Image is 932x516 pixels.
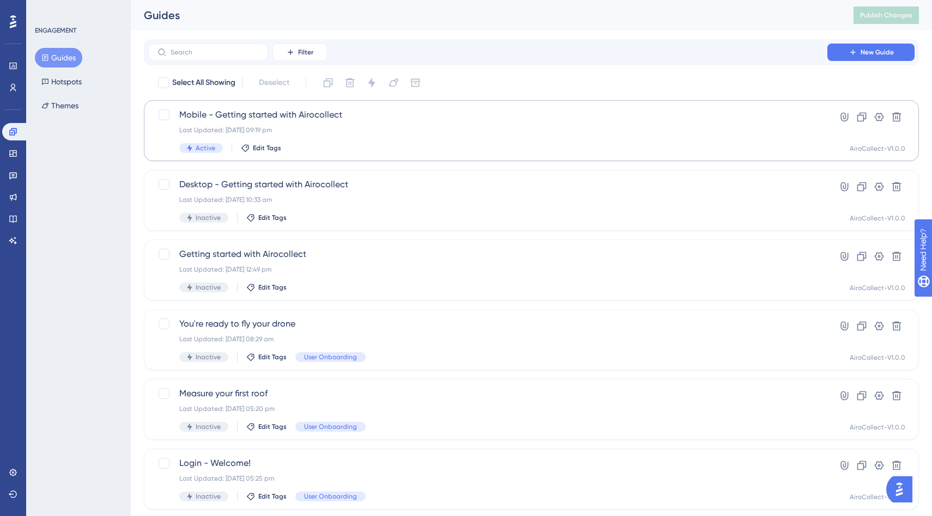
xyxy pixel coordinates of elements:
span: Active [196,144,215,152]
div: AiroCollect-V1.0.0 [850,144,905,153]
span: User Onboarding [304,492,357,501]
span: Need Help? [26,3,68,16]
div: AiroCollect-V1.0.0 [850,493,905,501]
span: Inactive [196,213,221,222]
span: Inactive [196,492,221,501]
span: Publish Changes [860,11,912,20]
input: Search [171,48,259,56]
div: AiroCollect-V1.0.0 [850,284,905,292]
span: Edit Tags [253,144,281,152]
span: Inactive [196,422,221,431]
button: Edit Tags [241,144,281,152]
span: Mobile - Getting started with Airocollect [179,108,796,121]
span: User Onboarding [304,353,357,361]
div: AiroCollect-V1.0.0 [850,423,905,432]
span: Deselect [259,76,289,89]
button: Edit Tags [246,283,287,292]
span: Edit Tags [258,422,287,431]
span: Desktop - Getting started with Airocollect [179,178,796,191]
span: You're ready to fly your drone [179,317,796,330]
span: User Onboarding [304,422,357,431]
iframe: UserGuiding AI Assistant Launcher [886,473,919,506]
span: Edit Tags [258,213,287,222]
span: Inactive [196,353,221,361]
span: Select All Showing [172,76,235,89]
div: Last Updated: [DATE] 09:19 pm [179,126,796,134]
button: New Guide [827,44,915,61]
span: Measure your first roof [179,387,796,400]
div: Last Updated: [DATE] 08:29 am [179,335,796,343]
button: Themes [35,96,85,115]
div: AiroCollect-V1.0.0 [850,214,905,223]
button: Guides [35,48,82,67]
div: Last Updated: [DATE] 05:25 pm [179,474,796,483]
button: Edit Tags [246,492,287,501]
button: Edit Tags [246,213,287,222]
button: Edit Tags [246,353,287,361]
div: Last Updated: [DATE] 05:20 pm [179,404,796,413]
div: AiroCollect-V1.0.0 [850,353,905,362]
div: Last Updated: [DATE] 10:33 am [179,195,796,204]
span: Filter [298,48,313,57]
button: Edit Tags [246,422,287,431]
span: Edit Tags [258,283,287,292]
span: Login - Welcome! [179,457,796,470]
span: Edit Tags [258,353,287,361]
span: Edit Tags [258,492,287,501]
span: New Guide [861,48,894,57]
button: Hotspots [35,72,88,91]
span: Getting started with Airocollect [179,248,796,261]
span: Inactive [196,283,221,292]
button: Filter [273,44,327,61]
div: Last Updated: [DATE] 12:49 pm [179,265,796,274]
div: Guides [144,8,826,23]
button: Publish Changes [854,7,919,24]
div: ENGAGEMENT [35,26,76,35]
button: Deselect [249,73,299,93]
